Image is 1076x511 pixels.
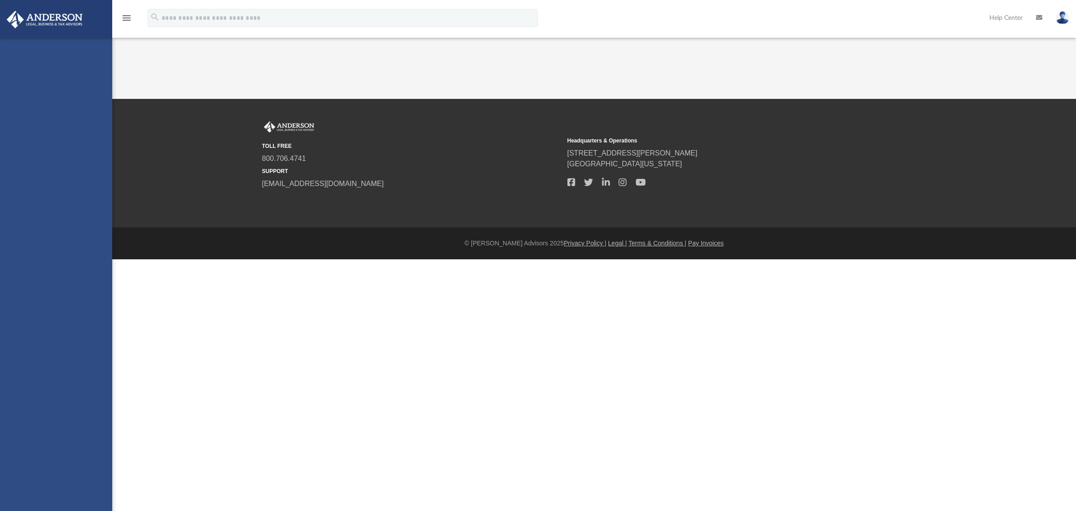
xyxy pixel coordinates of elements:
[262,180,384,187] a: [EMAIL_ADDRESS][DOMAIN_NAME]
[567,160,682,168] a: [GEOGRAPHIC_DATA][US_STATE]
[262,142,561,150] small: TOLL FREE
[1056,11,1069,24] img: User Pic
[688,240,724,247] a: Pay Invoices
[564,240,606,247] a: Privacy Policy |
[150,12,160,22] i: search
[567,149,698,157] a: [STREET_ADDRESS][PERSON_NAME]
[112,239,1076,248] div: © [PERSON_NAME] Advisors 2025
[4,11,85,28] img: Anderson Advisors Platinum Portal
[608,240,627,247] a: Legal |
[121,17,132,23] a: menu
[628,240,686,247] a: Terms & Conditions |
[567,137,866,145] small: Headquarters & Operations
[262,167,561,175] small: SUPPORT
[262,121,316,133] img: Anderson Advisors Platinum Portal
[262,155,306,162] a: 800.706.4741
[121,13,132,23] i: menu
